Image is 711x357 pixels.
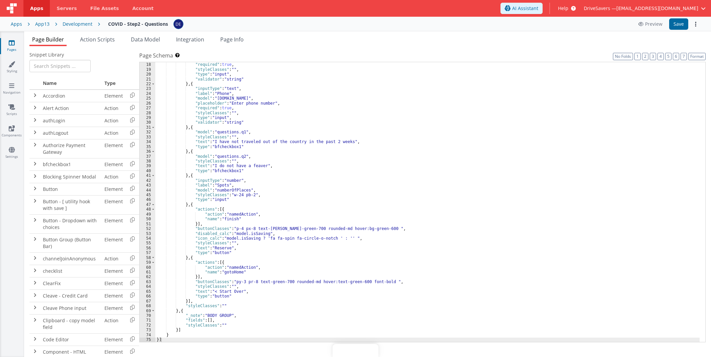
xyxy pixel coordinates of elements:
[140,217,155,221] div: 50
[140,284,155,289] div: 64
[102,314,126,333] td: Action
[140,91,155,96] div: 24
[140,193,155,197] div: 45
[140,67,155,72] div: 19
[140,183,155,188] div: 43
[140,270,155,274] div: 61
[616,5,698,12] span: [EMAIL_ADDRESS][DOMAIN_NAME]
[102,114,126,127] td: Action
[681,53,687,60] button: 7
[140,139,155,144] div: 34
[40,314,102,333] td: Clipboard - copy model field
[140,337,155,342] div: 75
[140,226,155,231] div: 52
[673,53,679,60] button: 6
[140,207,155,212] div: 48
[139,51,173,59] span: Page Schema
[665,53,671,60] button: 5
[40,183,102,195] td: Button
[140,318,155,323] div: 71
[584,5,706,12] button: DriveSavers — [EMAIL_ADDRESS][DOMAIN_NAME]
[140,236,155,241] div: 54
[140,82,155,86] div: 22
[102,90,126,102] td: Element
[102,265,126,277] td: Element
[40,302,102,314] td: Cleave Phone input
[102,233,126,252] td: Element
[634,53,641,60] button: 1
[176,36,204,43] span: Integration
[634,19,666,29] button: Preview
[650,53,656,60] button: 3
[102,158,126,170] td: Element
[140,212,155,217] div: 49
[140,323,155,328] div: 72
[174,19,183,29] img: c1374c675423fc74691aaade354d0b4b
[140,294,155,299] div: 66
[140,241,155,245] div: 55
[40,139,102,158] td: Authorize Payment Gateway
[140,115,155,120] div: 29
[140,231,155,236] div: 53
[140,96,155,101] div: 25
[63,21,92,27] div: Development
[140,125,155,130] div: 31
[642,53,648,60] button: 2
[40,277,102,289] td: ClearFix
[102,252,126,265] td: Action
[691,19,700,29] button: Options
[140,111,155,115] div: 28
[558,5,568,12] span: Help
[102,183,126,195] td: Element
[108,21,168,26] h4: COVID - Step2 - Questions
[90,5,119,12] span: File Assets
[140,250,155,255] div: 57
[688,53,706,60] button: Format
[140,163,155,168] div: 39
[140,154,155,159] div: 37
[140,159,155,163] div: 38
[140,77,155,82] div: 21
[40,195,102,214] td: Button - [ utility hook with save ]
[140,101,155,106] div: 26
[102,214,126,233] td: Element
[43,80,57,86] span: Name
[40,102,102,114] td: Alert Action
[29,60,91,72] input: Search Snippets ...
[102,195,126,214] td: Element
[140,274,155,279] div: 62
[35,21,50,27] div: App13
[102,289,126,302] td: Element
[140,255,155,260] div: 58
[40,289,102,302] td: Cleave - Credit Card
[140,333,155,337] div: 74
[32,36,64,43] span: Page Builder
[140,246,155,250] div: 56
[29,51,64,58] span: Snippet Library
[140,149,155,154] div: 36
[140,106,155,110] div: 27
[140,135,155,139] div: 33
[40,233,102,252] td: Button Group (Button Bar)
[40,265,102,277] td: checklist
[40,214,102,233] td: Button - Dropdown with choices
[40,90,102,102] td: Accordion
[102,170,126,183] td: Action
[40,158,102,170] td: bfcheckbox1
[500,3,543,14] button: AI Assistant
[140,222,155,226] div: 51
[140,304,155,308] div: 68
[30,5,43,12] span: Apps
[140,130,155,134] div: 32
[40,170,102,183] td: Blocking Spinner Modal
[102,302,126,314] td: Element
[11,21,22,27] div: Apps
[140,299,155,304] div: 67
[140,62,155,67] div: 18
[669,18,688,30] button: Save
[140,309,155,313] div: 69
[140,328,155,332] div: 73
[140,197,155,202] div: 46
[140,120,155,125] div: 30
[102,333,126,346] td: Element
